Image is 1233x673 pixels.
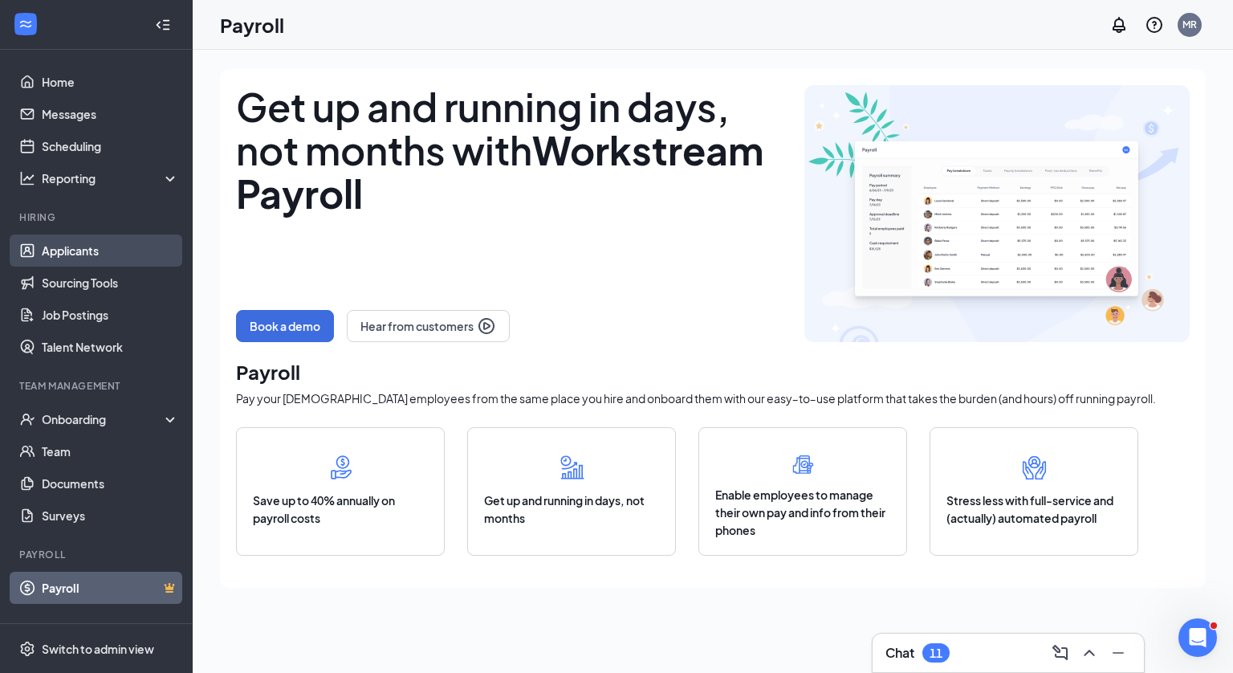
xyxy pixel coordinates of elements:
button: Book a demo [236,310,334,342]
h3: Chat [885,644,914,662]
a: Documents [42,467,179,500]
iframe: Intercom live chat [1178,618,1217,657]
a: Job Postings [42,299,179,331]
img: phone [782,444,824,486]
svg: QuestionInfo [1145,15,1164,35]
a: Home [42,66,179,98]
svg: Notifications [1109,15,1129,35]
svg: UserCheck [19,411,35,427]
h1: Payroll [236,358,1190,385]
img: service [1011,444,1058,491]
div: Payroll [19,548,176,561]
svg: ChevronUp [1080,643,1099,663]
img: save [317,444,364,491]
img: play [477,316,496,336]
img: survey-landing [804,85,1190,342]
a: Sourcing Tools [42,267,179,299]
svg: WorkstreamLogo [18,16,34,32]
a: Surveys [42,500,179,532]
button: ComposeMessage [1048,640,1073,666]
svg: Collapse [155,17,171,33]
div: Switch to admin view [42,641,154,657]
svg: Minimize [1109,643,1128,663]
span: Stress less with full-service and (actually) automated payroll [946,491,1121,527]
a: Team [42,435,179,467]
a: PayrollCrown [42,572,179,604]
a: Talent Network [42,331,179,363]
img: run [548,444,596,491]
span: Enable employees to manage their own pay and info from their phones [715,486,890,539]
svg: ComposeMessage [1051,643,1070,663]
b: Workstream Payroll [236,125,763,218]
span: Get up and running in days, not months with [236,82,763,218]
span: Save up to 40% annually on payroll costs [253,491,428,527]
div: Onboarding [42,411,165,427]
div: 11 [930,646,942,660]
a: Scheduling [42,130,179,162]
a: Applicants [42,235,179,267]
div: Reporting [42,170,180,186]
button: Minimize [1105,640,1131,666]
div: Hiring [19,210,176,224]
button: Hear from customers [347,310,510,342]
div: MR [1182,18,1197,31]
svg: Analysis [19,170,35,186]
a: Messages [42,98,179,130]
svg: Settings [19,641,35,657]
div: Team Management [19,379,176,393]
button: ChevronUp [1076,640,1102,666]
span: Pay your [DEMOGRAPHIC_DATA] employees from the same place you hire and onboard them with our easy... [236,391,1156,406]
span: Get up and running in days, not months [484,491,659,527]
h1: Payroll [220,11,284,39]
